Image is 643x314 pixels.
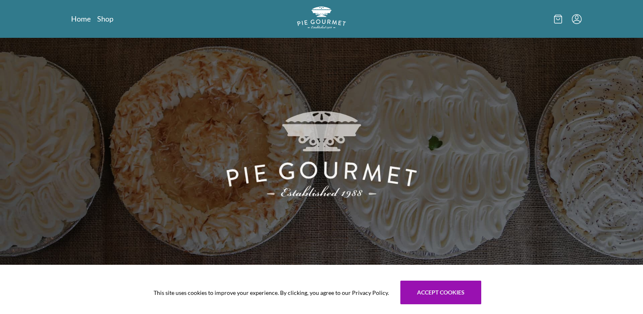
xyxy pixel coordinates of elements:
[297,7,346,29] img: logo
[71,14,91,24] a: Home
[572,14,582,24] button: Menu
[97,14,113,24] a: Shop
[400,281,481,304] button: Accept cookies
[297,7,346,31] a: Logo
[154,288,389,297] span: This site uses cookies to improve your experience. By clicking, you agree to our Privacy Policy.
